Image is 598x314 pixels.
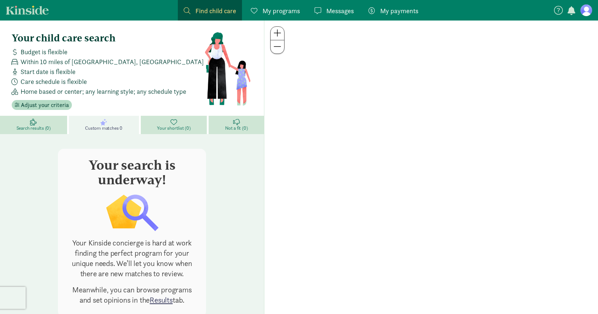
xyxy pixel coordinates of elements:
a: Not a fit (0) [209,116,264,134]
p: Your Kinside concierge is hard at work finding the perfect program for your unique needs. We’ll l... [67,238,197,279]
span: My programs [263,6,300,16]
span: Home based or center; any learning style; any schedule type [21,86,186,96]
span: Budget is flexible [21,47,67,57]
button: Adjust your criteria [12,100,72,110]
a: Results [150,295,173,305]
a: Your shortlist (0) [141,116,209,134]
span: My payments [380,6,418,16]
span: Messages [326,6,354,16]
h4: Your child care search [12,32,204,44]
span: Care schedule is flexible [21,77,87,86]
span: Find child care [195,6,236,16]
span: Not a fit (0) [225,125,247,131]
span: Start date is flexible [21,67,76,77]
span: Adjust your criteria [21,101,69,110]
span: Your shortlist (0) [157,125,190,131]
h3: Your search is underway! [67,158,197,187]
a: Custom matches 0 [69,116,141,134]
span: Search results (0) [16,125,51,131]
p: Meanwhile, you can browse programs and set opinions in the tab. [67,285,197,305]
span: Within 10 miles of [GEOGRAPHIC_DATA], [GEOGRAPHIC_DATA] [21,57,204,67]
a: Kinside [6,5,49,15]
span: Custom matches 0 [85,125,122,131]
